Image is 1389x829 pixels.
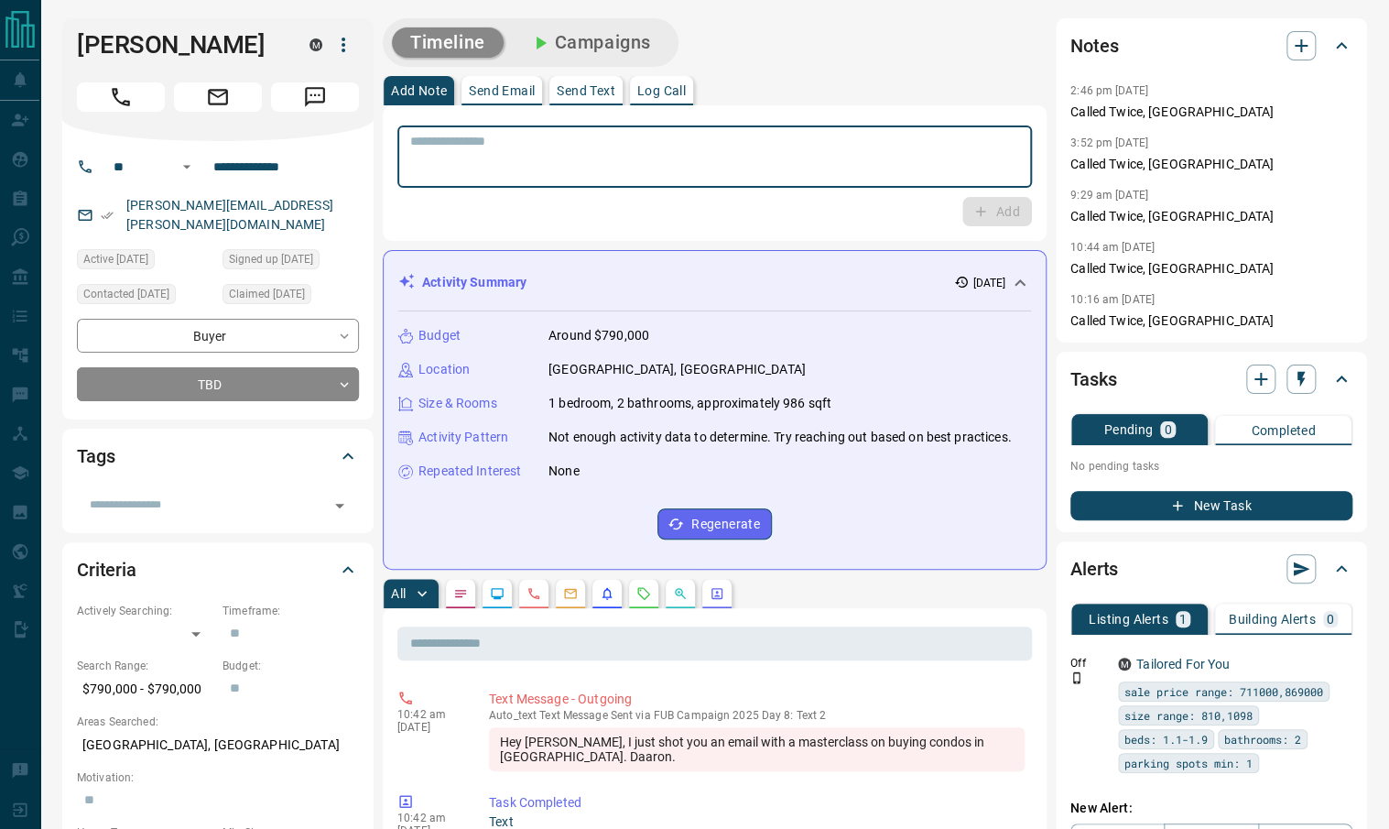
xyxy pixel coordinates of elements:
[1251,424,1316,437] p: Completed
[418,394,497,413] p: Size & Rooms
[1070,655,1107,671] p: Off
[398,266,1031,300] div: Activity Summary[DATE]
[1179,613,1187,626] p: 1
[1327,613,1334,626] p: 0
[77,548,359,592] div: Criteria
[422,273,526,292] p: Activity Summary
[391,587,406,600] p: All
[1164,423,1171,436] p: 0
[101,209,114,222] svg: Email Verified
[222,249,359,275] div: Thu Sep 04 2025
[222,658,359,674] p: Budget:
[83,250,148,268] span: Active [DATE]
[271,82,359,112] span: Message
[673,586,688,601] svg: Opportunities
[453,586,468,601] svg: Notes
[1136,657,1230,671] a: Tailored For You
[77,367,359,401] div: TBD
[548,326,649,345] p: Around $790,000
[1070,241,1155,254] p: 10:44 am [DATE]
[469,84,535,97] p: Send Email
[222,603,359,619] p: Timeframe:
[489,727,1025,771] div: Hey [PERSON_NAME], I just shot you an email with a masterclass on buying condos in [GEOGRAPHIC_DA...
[397,812,461,824] p: 10:42 am
[1070,189,1148,202] p: 9:29 am [DATE]
[77,434,359,478] div: Tags
[397,708,461,721] p: 10:42 am
[511,27,669,58] button: Campaigns
[1124,754,1253,772] span: parking spots min: 1
[1070,293,1155,306] p: 10:16 am [DATE]
[392,27,504,58] button: Timeline
[526,586,541,601] svg: Calls
[126,198,333,232] a: [PERSON_NAME][EMAIL_ADDRESS][PERSON_NAME][DOMAIN_NAME]
[490,586,505,601] svg: Lead Browsing Activity
[1070,103,1352,122] p: Called Twice, [GEOGRAPHIC_DATA]
[1229,613,1316,626] p: Building Alerts
[1070,259,1352,278] p: Called Twice, [GEOGRAPHIC_DATA]
[77,555,136,584] h2: Criteria
[77,284,213,310] div: Thu Sep 04 2025
[637,84,686,97] p: Log Call
[600,586,614,601] svg: Listing Alerts
[418,428,508,447] p: Activity Pattern
[309,38,322,51] div: mrloft.ca
[77,714,359,730] p: Areas Searched:
[77,82,165,112] span: Call
[176,156,198,178] button: Open
[77,249,213,275] div: Thu Sep 04 2025
[1070,799,1352,818] p: New Alert:
[418,360,470,379] p: Location
[1070,136,1148,149] p: 3:52 pm [DATE]
[548,428,1012,447] p: Not enough activity data to determine. Try reaching out based on best practices.
[418,326,461,345] p: Budget
[1070,84,1148,97] p: 2:46 pm [DATE]
[77,442,114,471] h2: Tags
[489,690,1025,709] p: Text Message - Outgoing
[1070,554,1118,584] h2: Alerts
[1103,423,1153,436] p: Pending
[1070,31,1118,60] h2: Notes
[1124,706,1253,725] span: size range: 810,1098
[418,462,521,481] p: Repeated Interest
[77,730,359,760] p: [GEOGRAPHIC_DATA], [GEOGRAPHIC_DATA]
[710,586,724,601] svg: Agent Actions
[391,84,447,97] p: Add Note
[489,793,1025,813] p: Task Completed
[229,285,305,303] span: Claimed [DATE]
[1070,453,1352,480] p: No pending tasks
[174,82,262,112] span: Email
[77,769,359,786] p: Motivation:
[489,709,1025,722] p: Text Message Sent via FUB Campaign 2025 Day 8: Text 2
[1124,682,1323,701] span: sale price range: 711000,869000
[1070,357,1352,401] div: Tasks
[972,275,1005,291] p: [DATE]
[327,493,353,518] button: Open
[77,674,213,704] p: $790,000 - $790,000
[1089,613,1168,626] p: Listing Alerts
[557,84,615,97] p: Send Text
[77,319,359,353] div: Buyer
[1070,207,1352,226] p: Called Twice, [GEOGRAPHIC_DATA]
[1070,24,1352,68] div: Notes
[1070,311,1352,331] p: Called Twice, [GEOGRAPHIC_DATA]
[77,603,213,619] p: Actively Searching:
[77,30,282,60] h1: [PERSON_NAME]
[229,250,313,268] span: Signed up [DATE]
[563,586,578,601] svg: Emails
[489,709,537,722] span: auto_text
[1070,547,1352,591] div: Alerts
[1070,671,1083,684] svg: Push Notification Only
[83,285,169,303] span: Contacted [DATE]
[1118,658,1131,671] div: mrloft.ca
[222,284,359,310] div: Thu Sep 04 2025
[1070,365,1116,394] h2: Tasks
[1070,155,1352,174] p: Called Twice, [GEOGRAPHIC_DATA]
[77,658,213,674] p: Search Range:
[1224,730,1301,748] span: bathrooms: 2
[397,721,461,734] p: [DATE]
[548,394,831,413] p: 1 bedroom, 2 bathrooms, approximately 986 sqft
[548,462,580,481] p: None
[636,586,651,601] svg: Requests
[1070,491,1352,520] button: New Task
